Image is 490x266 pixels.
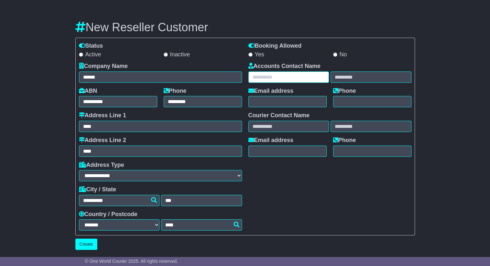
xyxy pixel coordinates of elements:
[248,52,253,57] input: Yes
[79,52,83,57] input: Active
[75,239,97,250] button: Create
[333,52,337,57] input: No
[248,112,310,119] label: Courier Contact Name
[79,51,101,58] label: Active
[85,259,178,264] span: © One World Courier 2025. All rights reserved.
[164,52,168,57] input: Inactive
[164,51,190,58] label: Inactive
[79,162,124,169] label: Address Type
[248,51,264,58] label: Yes
[248,63,321,70] label: Accounts Contact Name
[79,43,103,50] label: Status
[248,137,293,144] label: Email address
[79,88,97,95] label: ABN
[248,43,302,50] label: Booking Allowed
[333,51,347,58] label: No
[333,88,356,95] label: Phone
[79,186,116,193] label: City / State
[333,137,356,144] label: Phone
[164,88,187,95] label: Phone
[79,112,126,119] label: Address Line 1
[79,211,138,218] label: Country / Postcode
[75,21,415,34] h3: New Reseller Customer
[248,88,293,95] label: Email address
[79,63,128,70] label: Company Name
[79,137,126,144] label: Address Line 2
